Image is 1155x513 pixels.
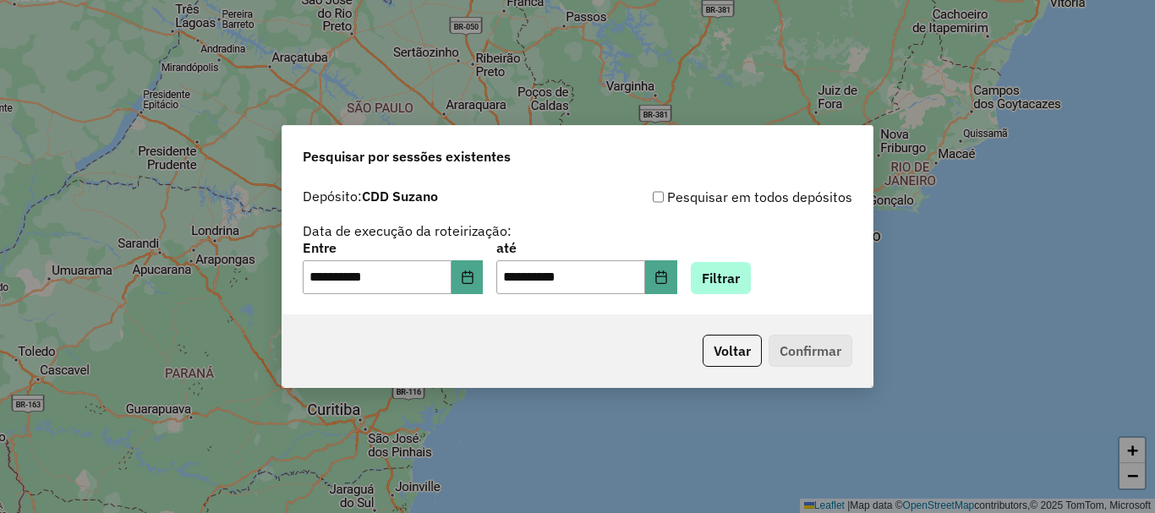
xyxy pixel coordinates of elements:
label: Data de execução da roteirização: [303,221,512,241]
label: Depósito: [303,186,438,206]
span: Pesquisar por sessões existentes [303,146,511,166]
button: Voltar [703,335,762,367]
strong: CDD Suzano [362,188,438,205]
label: Entre [303,237,483,258]
label: até [496,237,676,258]
button: Filtrar [691,262,751,294]
button: Choose Date [452,260,484,294]
button: Choose Date [645,260,677,294]
div: Pesquisar em todos depósitos [577,187,852,207]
